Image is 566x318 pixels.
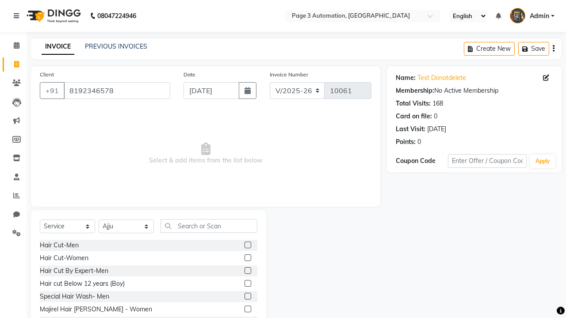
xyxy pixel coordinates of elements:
[396,112,432,121] div: Card on file:
[270,71,308,79] label: Invoice Number
[396,156,448,166] div: Coupon Code
[40,266,108,276] div: Hair Cut By Expert-Men
[97,4,136,28] b: 08047224946
[530,155,555,168] button: Apply
[434,112,437,121] div: 0
[432,99,443,108] div: 168
[85,42,147,50] a: PREVIOUS INVOICES
[40,241,79,250] div: Hair Cut-Men
[184,71,195,79] label: Date
[396,99,431,108] div: Total Visits:
[42,39,74,55] a: INVOICE
[417,137,421,147] div: 0
[510,8,525,23] img: Admin
[40,305,152,314] div: Majirel Hair [PERSON_NAME] - Women
[396,86,553,95] div: No Active Membership
[448,154,527,168] input: Enter Offer / Coupon Code
[396,73,416,83] div: Name:
[64,82,170,99] input: Search by Name/Mobile/Email/Code
[530,11,549,21] span: Admin
[396,137,416,147] div: Points:
[396,125,425,134] div: Last Visit:
[40,279,125,288] div: Hair cut Below 12 years (Boy)
[40,71,54,79] label: Client
[40,110,371,198] span: Select & add items from the list below
[23,4,83,28] img: logo
[464,42,515,56] button: Create New
[417,73,466,83] a: Test Donotdelete
[40,82,65,99] button: +91
[40,254,88,263] div: Hair Cut-Women
[518,42,549,56] button: Save
[396,86,434,95] div: Membership:
[427,125,446,134] div: [DATE]
[40,292,109,301] div: Special Hair Wash- Men
[161,219,257,233] input: Search or Scan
